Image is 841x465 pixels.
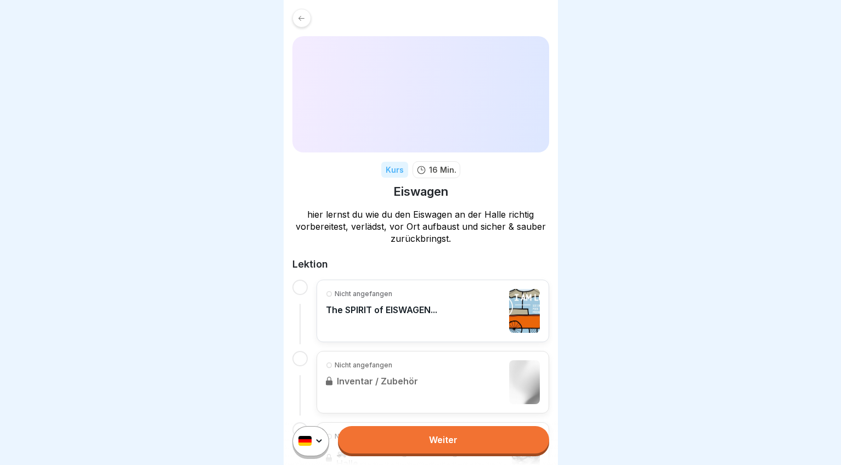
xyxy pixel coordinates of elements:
img: rnsqyziktliute4ddpsqt5gi.png [509,289,540,333]
p: 16 Min. [429,164,456,175]
img: de.svg [298,436,312,446]
h1: Eiswagen [393,184,448,200]
p: The SPIRIT of EISWAGEN... [326,304,437,315]
h2: Lektion [292,258,549,271]
a: Nicht angefangenThe SPIRIT of EISWAGEN... [326,289,540,333]
a: Weiter [338,426,549,453]
div: Kurs [381,162,408,178]
p: hier lernst du wie du den Eiswagen an der Halle richtig vorbereitest, verlädst, vor Ort aufbaust ... [292,208,549,245]
p: Nicht angefangen [335,289,392,299]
